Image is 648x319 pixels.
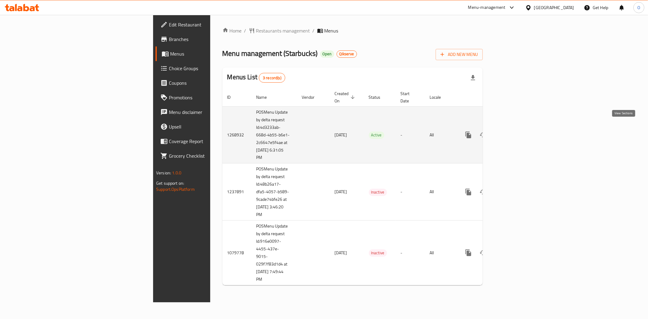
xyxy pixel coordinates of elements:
td: All [425,163,456,221]
td: - [396,221,425,285]
button: Change Status [476,245,490,260]
div: Export file [466,70,480,85]
span: Restaurants management [256,27,310,34]
span: Inactive [369,189,387,196]
span: Locale [430,94,449,101]
button: Add New Menu [436,49,483,60]
span: Edit Restaurant [169,21,256,28]
a: Grocery Checklist [156,149,261,163]
span: Add New Menu [441,51,478,58]
td: - [396,106,425,163]
th: Actions [456,88,524,107]
nav: breadcrumb [222,27,483,34]
li: / [313,27,315,34]
div: [GEOGRAPHIC_DATA] [534,4,574,11]
span: Open [320,51,334,57]
span: [DATE] [335,249,347,257]
span: Coupons [169,79,256,87]
span: Choice Groups [169,65,256,72]
span: [DATE] [335,131,347,139]
span: Active [369,132,384,139]
button: Change Status [476,185,490,199]
a: Menu disclaimer [156,105,261,119]
table: enhanced table [222,88,524,286]
a: Coverage Report [156,134,261,149]
span: Created On [335,90,357,105]
td: POSMenu Update by delta request Id:916e0097-4455-437e-9015-029f7f83d1d4 at [DATE] 7:49:44 PM [252,221,297,285]
span: Get support on: [156,179,184,187]
a: Upsell [156,119,261,134]
td: - [396,163,425,221]
span: O [637,4,640,11]
div: Menu-management [468,4,506,11]
span: Menu management ( Starbucks ) [222,46,318,60]
span: Upsell [169,123,256,130]
div: Inactive [369,249,387,257]
span: Coverage Report [169,138,256,145]
span: Branches [169,36,256,43]
span: [DATE] [335,188,347,196]
a: Support.OpsPlatform [156,185,195,193]
span: Status [369,94,389,101]
td: POSMenu Update by delta request Id:48b26a17-dfa5-4057-b589-9cade74bfe26 at [DATE] 3:46:20 PM [252,163,297,221]
span: ID [227,94,239,101]
span: Menus [324,27,338,34]
span: Inactive [369,249,387,256]
span: 3 record(s) [259,75,285,81]
button: more [461,245,476,260]
span: Version: [156,169,171,177]
span: 1.0.0 [172,169,181,177]
span: Vendor [302,94,323,101]
button: Change Status [476,128,490,142]
a: Promotions [156,90,261,105]
span: Name [256,94,275,101]
span: Promotions [169,94,256,101]
button: more [461,128,476,142]
div: Total records count [259,73,285,83]
a: Edit Restaurant [156,17,261,32]
td: All [425,221,456,285]
div: Open [320,50,334,58]
span: Menu disclaimer [169,108,256,116]
span: Grocery Checklist [169,152,256,159]
td: All [425,106,456,163]
span: Start Date [401,90,418,105]
button: more [461,185,476,199]
a: Restaurants management [249,27,310,34]
a: Menus [156,46,261,61]
td: POSMenu Update by delta request Id:4d3233ab-668d-4b55-b6e1-2c6647e5f4ae at [DATE] 6:31:05 PM [252,106,297,163]
span: Menus [170,50,256,57]
span: Qikserve [337,51,357,57]
a: Choice Groups [156,61,261,76]
h2: Menus List [227,73,285,83]
a: Branches [156,32,261,46]
a: Coupons [156,76,261,90]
